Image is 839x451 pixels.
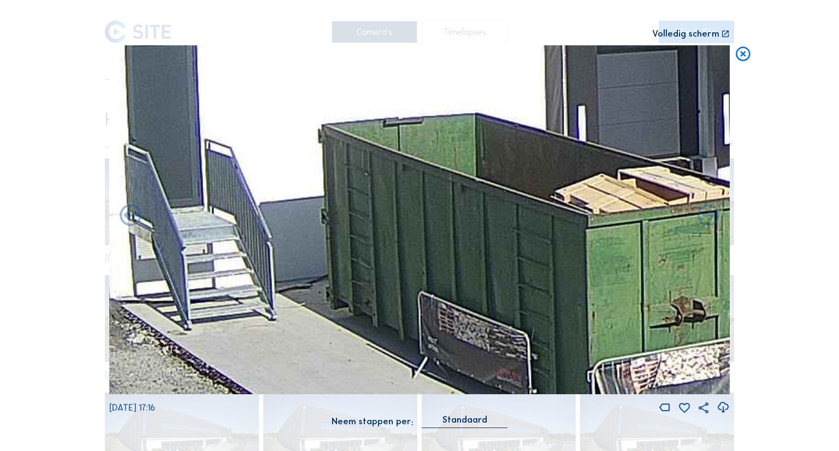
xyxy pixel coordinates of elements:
div: Volledig scherm [652,29,719,39]
div: Neem stappen per: [332,417,413,426]
span: [DATE] 17:16 [109,402,155,413]
img: Image [109,45,730,394]
div: Standaard [442,415,487,425]
i: Back [695,203,722,229]
div: Standaard [422,415,507,428]
i: Forward [117,203,144,229]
